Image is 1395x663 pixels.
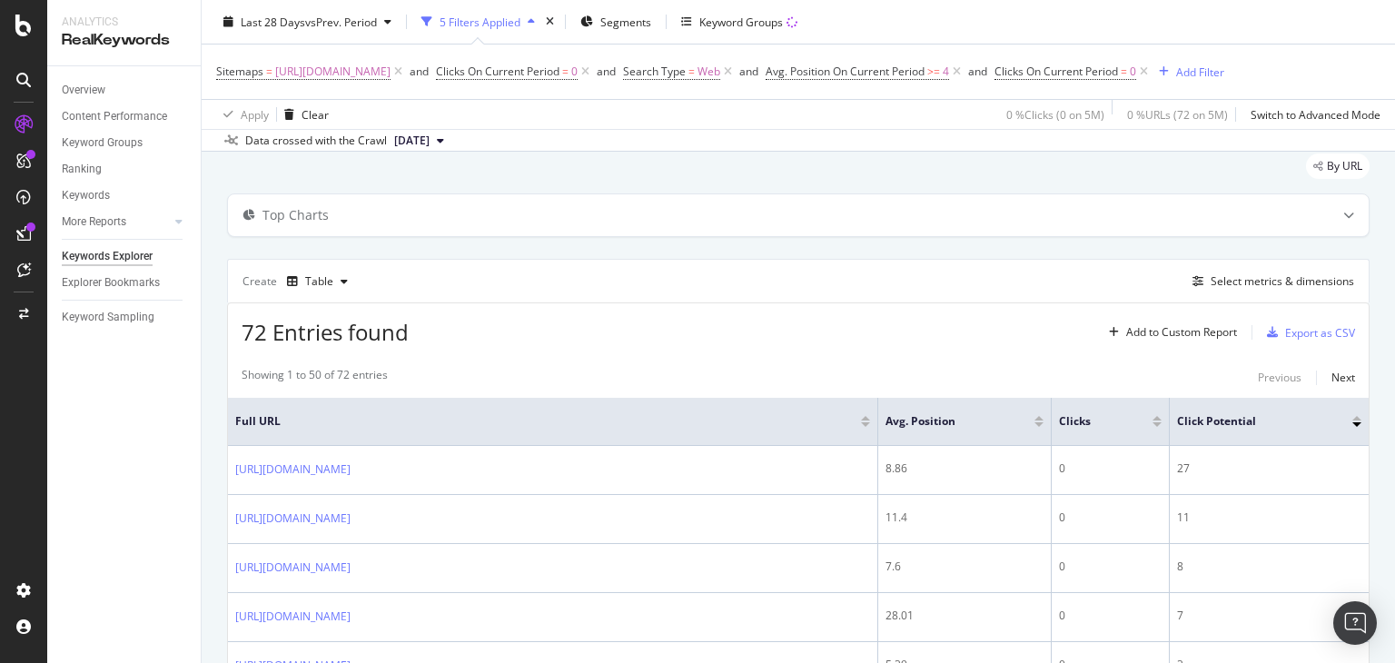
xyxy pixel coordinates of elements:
[1130,59,1136,84] span: 0
[968,64,987,79] div: and
[1177,559,1361,575] div: 8
[216,7,399,36] button: Last 28 DaysvsPrev. Period
[62,81,105,100] div: Overview
[277,100,329,129] button: Clear
[1285,325,1355,341] div: Export as CSV
[62,213,170,232] a: More Reports
[1243,100,1380,129] button: Switch to Advanced Mode
[266,64,272,79] span: =
[885,460,1044,477] div: 8.86
[1177,460,1361,477] div: 27
[62,247,153,266] div: Keywords Explorer
[410,64,429,79] div: and
[62,160,188,179] a: Ranking
[1333,601,1377,645] div: Open Intercom Messenger
[216,64,263,79] span: Sitemaps
[1211,273,1354,289] div: Select metrics & dimensions
[62,15,186,30] div: Analytics
[1126,327,1237,338] div: Add to Custom Report
[440,14,520,29] div: 5 Filters Applied
[571,59,578,84] span: 0
[242,267,355,296] div: Create
[62,308,154,327] div: Keyword Sampling
[414,7,542,36] button: 5 Filters Applied
[62,107,167,126] div: Content Performance
[1177,608,1361,624] div: 7
[62,247,188,266] a: Keywords Explorer
[766,64,925,79] span: Avg. Position On Current Period
[235,510,351,528] a: [URL][DOMAIN_NAME]
[1127,106,1228,122] div: 0 % URLs ( 72 on 5M )
[688,64,695,79] span: =
[1177,510,1361,526] div: 11
[62,186,188,205] a: Keywords
[623,64,686,79] span: Search Type
[600,14,651,29] span: Segments
[573,7,658,36] button: Segments
[62,81,188,100] a: Overview
[62,273,188,292] a: Explorer Bookmarks
[1327,161,1362,172] span: By URL
[62,30,186,51] div: RealKeywords
[1251,106,1380,122] div: Switch to Advanced Mode
[62,134,188,153] a: Keyword Groups
[968,63,987,80] button: and
[62,107,188,126] a: Content Performance
[262,206,329,224] div: Top Charts
[885,608,1044,624] div: 28.01
[62,213,126,232] div: More Reports
[699,14,783,29] div: Keyword Groups
[597,64,616,79] div: and
[275,59,391,84] span: [URL][DOMAIN_NAME]
[943,59,949,84] span: 4
[241,14,305,29] span: Last 28 Days
[62,134,143,153] div: Keyword Groups
[1258,367,1301,389] button: Previous
[927,64,940,79] span: >=
[542,13,558,31] div: times
[1331,367,1355,389] button: Next
[1059,460,1162,477] div: 0
[562,64,569,79] span: =
[305,276,333,287] div: Table
[885,510,1044,526] div: 11.4
[1185,271,1354,292] button: Select metrics & dimensions
[387,130,451,152] button: [DATE]
[697,59,720,84] span: Web
[1121,64,1127,79] span: =
[739,63,758,80] button: and
[241,106,269,122] div: Apply
[235,608,351,626] a: [URL][DOMAIN_NAME]
[235,413,834,430] span: Full URL
[1306,153,1370,179] div: legacy label
[1059,413,1125,430] span: Clicks
[62,273,160,292] div: Explorer Bookmarks
[302,106,329,122] div: Clear
[1176,64,1224,79] div: Add Filter
[739,64,758,79] div: and
[1059,559,1162,575] div: 0
[994,64,1118,79] span: Clicks On Current Period
[1258,370,1301,385] div: Previous
[1006,106,1104,122] div: 0 % Clicks ( 0 on 5M )
[1331,370,1355,385] div: Next
[1059,510,1162,526] div: 0
[242,367,388,389] div: Showing 1 to 50 of 72 entries
[62,160,102,179] div: Ranking
[410,63,429,80] button: and
[62,186,110,205] div: Keywords
[1152,61,1224,83] button: Add Filter
[62,308,188,327] a: Keyword Sampling
[1059,608,1162,624] div: 0
[674,7,805,36] button: Keyword Groups
[885,559,1044,575] div: 7.6
[1177,413,1325,430] span: Click Potential
[216,100,269,129] button: Apply
[245,133,387,149] div: Data crossed with the Crawl
[1260,318,1355,347] button: Export as CSV
[242,317,409,347] span: 72 Entries found
[394,133,430,149] span: 2025 Sep. 1st
[436,64,559,79] span: Clicks On Current Period
[1102,318,1237,347] button: Add to Custom Report
[305,14,377,29] span: vs Prev. Period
